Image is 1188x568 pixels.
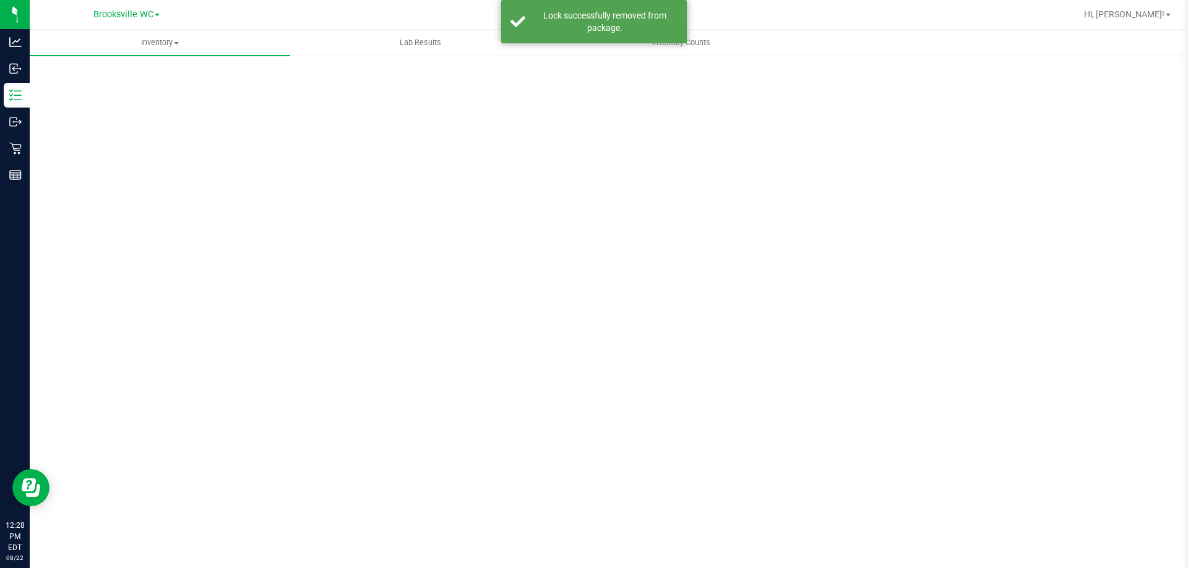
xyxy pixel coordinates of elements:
[9,36,22,48] inline-svg: Analytics
[6,553,24,562] p: 08/22
[532,9,678,34] div: Lock successfully removed from package.
[9,169,22,181] inline-svg: Reports
[93,9,153,20] span: Brooksville WC
[6,520,24,553] p: 12:28 PM EDT
[290,30,551,56] a: Lab Results
[9,89,22,101] inline-svg: Inventory
[9,62,22,75] inline-svg: Inbound
[383,37,458,48] span: Lab Results
[9,142,22,155] inline-svg: Retail
[9,116,22,128] inline-svg: Outbound
[30,37,290,48] span: Inventory
[30,30,290,56] a: Inventory
[12,469,49,506] iframe: Resource center
[1084,9,1164,19] span: Hi, [PERSON_NAME]!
